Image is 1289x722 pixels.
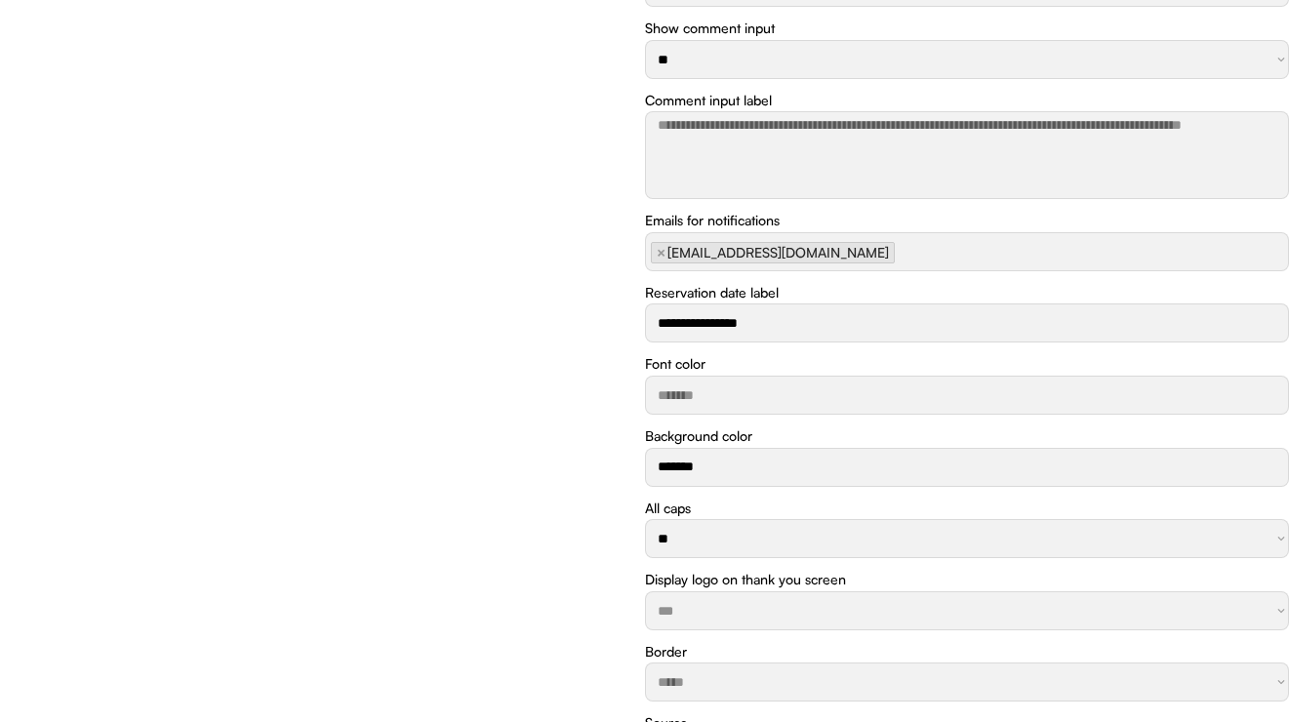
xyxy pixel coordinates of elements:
[645,91,772,110] div: Comment input label
[645,354,705,374] div: Font color
[645,211,780,230] div: Emails for notifications
[645,499,691,518] div: All caps
[657,246,665,260] span: ×
[645,426,752,446] div: Background color
[645,642,687,662] div: Border
[645,570,846,589] div: Display logo on thank you screen
[645,283,779,302] div: Reservation date label
[645,19,775,38] div: Show comment input
[651,242,895,263] li: colum@loyalist.com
